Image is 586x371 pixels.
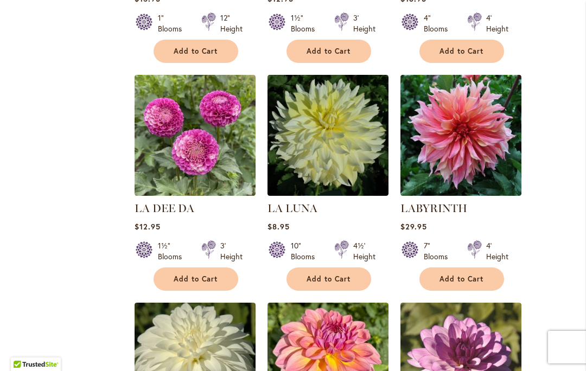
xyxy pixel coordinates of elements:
div: 1½" Blooms [158,240,188,262]
img: La Luna [267,75,388,196]
a: La Luna [267,188,388,198]
div: 10" Blooms [291,240,321,262]
img: La Dee Da [135,75,256,196]
img: Labyrinth [400,75,521,196]
span: Add to Cart [174,274,218,284]
span: Add to Cart [439,274,484,284]
iframe: Launch Accessibility Center [8,332,39,363]
div: 4½' Height [353,240,375,262]
button: Add to Cart [419,40,504,63]
span: $29.95 [400,221,427,232]
button: Add to Cart [286,267,371,291]
div: 7" Blooms [424,240,454,262]
div: 1½" Blooms [291,12,321,34]
div: 12" Height [220,12,243,34]
span: Add to Cart [174,47,218,56]
button: Add to Cart [154,40,238,63]
a: Labyrinth [400,188,521,198]
div: 1" Blooms [158,12,188,34]
a: LABYRINTH [400,202,467,215]
button: Add to Cart [286,40,371,63]
span: $8.95 [267,221,290,232]
div: 3' Height [220,240,243,262]
span: Add to Cart [439,47,484,56]
div: 4' Height [486,240,508,262]
div: 4" Blooms [424,12,454,34]
div: 4' Height [486,12,508,34]
span: Add to Cart [307,274,351,284]
span: $12.95 [135,221,161,232]
button: Add to Cart [419,267,504,291]
div: 3' Height [353,12,375,34]
a: LA DEE DA [135,202,194,215]
button: Add to Cart [154,267,238,291]
span: Add to Cart [307,47,351,56]
a: LA LUNA [267,202,317,215]
a: La Dee Da [135,188,256,198]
